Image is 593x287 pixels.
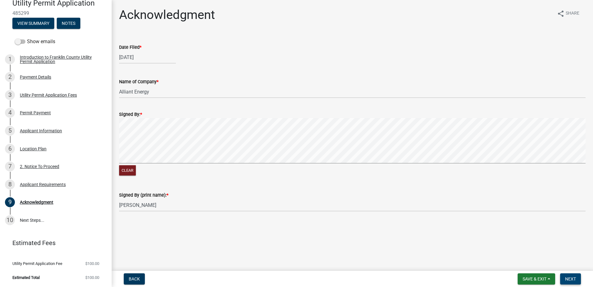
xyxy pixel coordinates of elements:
div: Permit Payment [20,111,51,115]
span: $100.00 [85,262,99,266]
div: Location Plan [20,147,47,151]
div: 1 [5,54,15,64]
div: 7 [5,162,15,171]
div: 3 [5,90,15,100]
span: Estimated Total [12,276,40,280]
span: Share [566,10,579,17]
label: Date Filed [119,45,141,50]
label: Signed By (print name): [119,193,168,198]
div: 4 [5,108,15,118]
div: Utility Permit Application Fees [20,93,77,97]
button: Save & Exit [518,273,555,285]
a: Estimated Fees [5,237,102,249]
label: Signed By: [119,112,142,117]
div: Acknowledgment [20,200,53,204]
span: 485299 [12,10,99,16]
div: 2 [5,72,15,82]
div: 8 [5,180,15,189]
div: Applicant Information [20,129,62,133]
label: Name of Company [119,80,158,84]
label: Show emails [15,38,55,45]
input: mm/dd/yyyy [119,51,176,64]
div: Payment Details [20,75,51,79]
span: Next [565,276,576,281]
div: 2. Notice To Proceed [20,164,59,169]
button: Notes [57,18,80,29]
span: Utility Permit Application Fee [12,262,62,266]
span: Save & Exit [523,276,546,281]
button: Back [124,273,145,285]
span: $100.00 [85,276,99,280]
i: share [557,10,564,17]
span: Back [129,276,140,281]
div: Applicant Requirements [20,182,66,187]
h1: Acknowledgment [119,7,215,22]
button: Next [560,273,581,285]
div: 10 [5,215,15,225]
div: 9 [5,197,15,207]
div: Introduction to Franklin County Utility Permit Application [20,55,102,64]
div: 5 [5,126,15,136]
wm-modal-confirm: Summary [12,21,54,26]
wm-modal-confirm: Notes [57,21,80,26]
div: 6 [5,144,15,154]
button: View Summary [12,18,54,29]
button: Clear [119,165,136,175]
button: shareShare [552,7,584,20]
